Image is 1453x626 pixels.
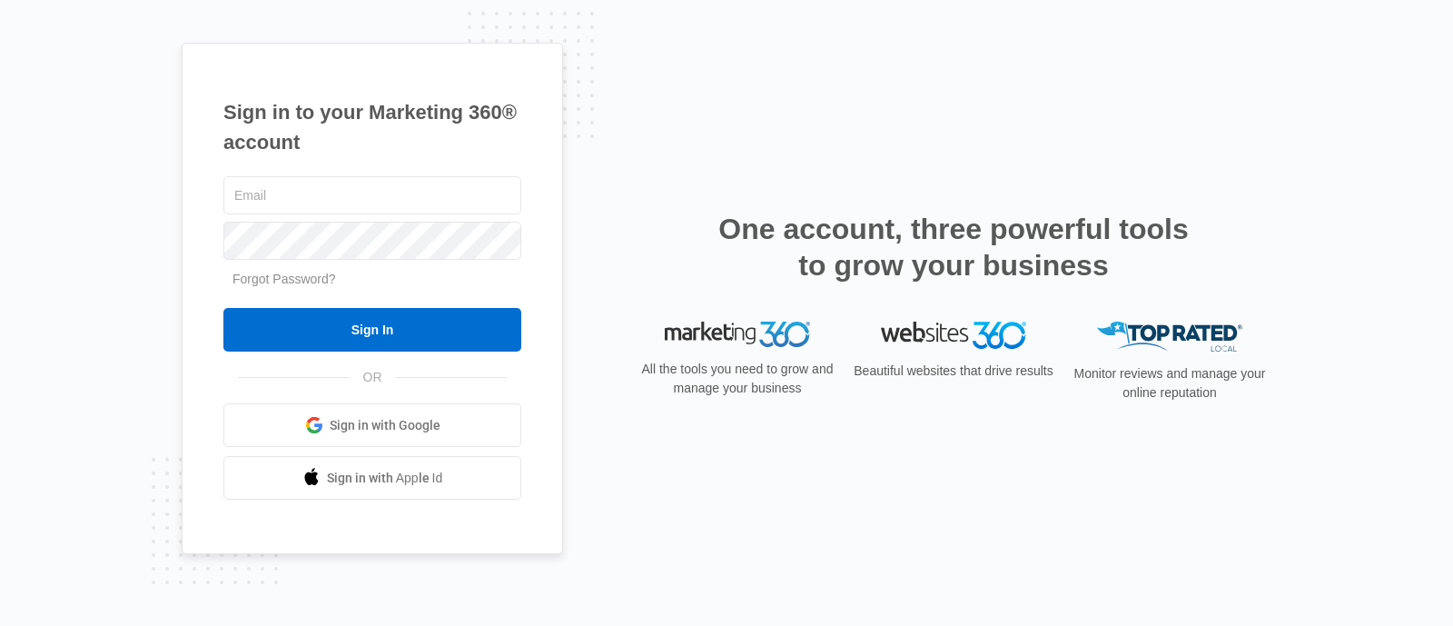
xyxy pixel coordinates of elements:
[327,469,443,488] span: Sign in with Apple Id
[232,272,336,286] a: Forgot Password?
[223,456,521,500] a: Sign in with Apple Id
[223,97,521,157] h1: Sign in to your Marketing 360® account
[665,322,810,347] img: Marketing 360
[852,362,1055,381] p: Beautiful websites that drive results
[1097,322,1242,352] img: Top Rated Local
[881,322,1026,348] img: Websites 360
[636,360,839,398] p: All the tools you need to grow and manage your business
[351,368,395,387] span: OR
[223,176,521,214] input: Email
[223,308,521,352] input: Sign In
[223,403,521,447] a: Sign in with Google
[1068,364,1271,402] p: Monitor reviews and manage your online reputation
[330,416,440,435] span: Sign in with Google
[713,211,1194,283] h2: One account, three powerful tools to grow your business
